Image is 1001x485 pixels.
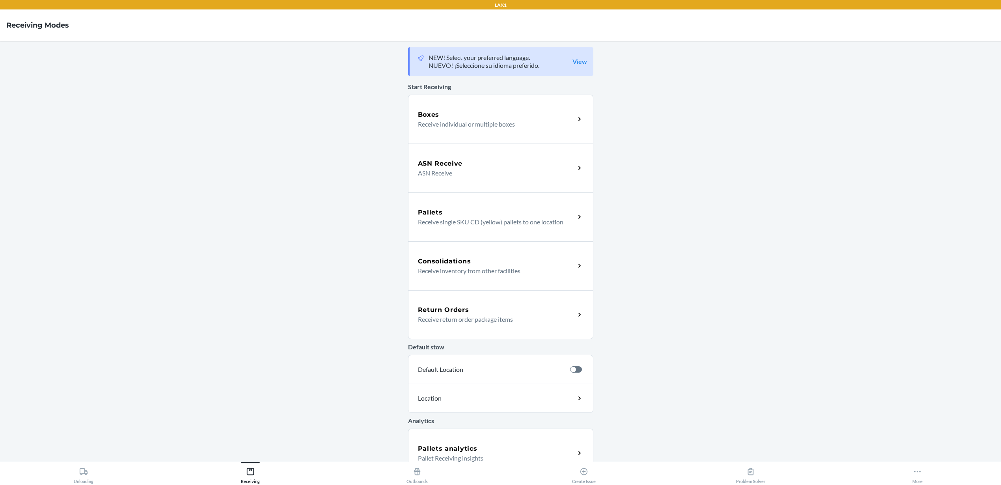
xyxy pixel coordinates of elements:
[408,342,593,352] p: Default stow
[418,444,477,453] h5: Pallets analytics
[408,95,593,144] a: BoxesReceive individual or multiple boxes
[418,453,569,463] p: Pallet Receiving insights
[418,266,569,276] p: Receive inventory from other facilities
[408,144,593,192] a: ASN ReceiveASN Receive
[406,464,428,484] div: Outbounds
[418,159,463,168] h5: ASN Receive
[6,20,69,30] h4: Receiving Modes
[834,462,1001,484] button: More
[667,462,834,484] button: Problem Solver
[408,290,593,339] a: Return OrdersReceive return order package items
[408,241,593,290] a: ConsolidationsReceive inventory from other facilities
[418,315,569,324] p: Receive return order package items
[429,62,539,69] p: NUEVO! ¡Seleccione su idioma preferido.
[408,82,593,91] p: Start Receiving
[418,217,569,227] p: Receive single SKU CD (yellow) pallets to one location
[408,384,593,413] a: Location
[74,464,93,484] div: Unloading
[418,168,569,178] p: ASN Receive
[408,416,593,425] p: Analytics
[167,462,334,484] button: Receiving
[736,464,765,484] div: Problem Solver
[912,464,923,484] div: More
[418,365,564,374] p: Default Location
[241,464,260,484] div: Receiving
[418,119,569,129] p: Receive individual or multiple boxes
[418,394,511,403] p: Location
[418,208,443,217] h5: Pallets
[408,192,593,241] a: PalletsReceive single SKU CD (yellow) pallets to one location
[500,462,667,484] button: Create Issue
[408,429,593,478] a: Pallets analyticsPallet Receiving insights
[418,305,469,315] h5: Return Orders
[418,257,471,266] h5: Consolidations
[495,2,507,9] p: LAX1
[334,462,500,484] button: Outbounds
[418,110,440,119] h5: Boxes
[572,464,596,484] div: Create Issue
[429,54,539,62] p: NEW! Select your preferred language.
[572,58,587,65] a: View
